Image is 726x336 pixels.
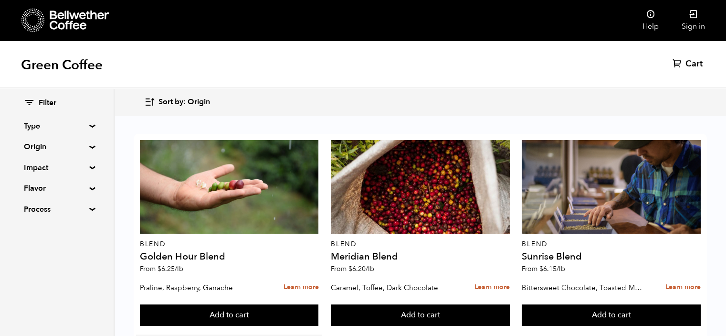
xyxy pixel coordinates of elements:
h4: Meridian Blend [331,252,510,261]
a: Learn more [283,277,318,298]
button: Add to cart [522,304,701,326]
a: Cart [673,58,705,70]
span: $ [348,264,352,273]
summary: Impact [24,162,90,173]
span: Cart [685,58,703,70]
span: From [140,264,183,273]
span: $ [539,264,543,273]
h4: Golden Hour Blend [140,252,319,261]
span: Filter [39,98,56,108]
span: $ [158,264,161,273]
span: Sort by: Origin [158,97,210,108]
p: Blend [140,241,319,248]
p: Bittersweet Chocolate, Toasted Marshmallow, Candied Orange, Praline [522,281,643,295]
h4: Sunrise Blend [522,252,701,261]
a: Learn more [665,277,701,298]
summary: Origin [24,141,90,152]
button: Sort by: Origin [144,91,210,113]
p: Praline, Raspberry, Ganache [140,281,262,295]
button: Add to cart [331,304,510,326]
bdi: 6.20 [348,264,374,273]
p: Blend [522,241,701,248]
span: /lb [366,264,374,273]
span: /lb [557,264,565,273]
button: Add to cart [140,304,319,326]
a: Learn more [474,277,510,298]
p: Caramel, Toffee, Dark Chocolate [331,281,452,295]
bdi: 6.15 [539,264,565,273]
summary: Type [24,120,90,132]
summary: Process [24,204,90,215]
bdi: 6.25 [158,264,183,273]
span: /lb [175,264,183,273]
span: From [331,264,374,273]
summary: Flavor [24,183,90,194]
h1: Green Coffee [21,56,103,74]
p: Blend [331,241,510,248]
span: From [522,264,565,273]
